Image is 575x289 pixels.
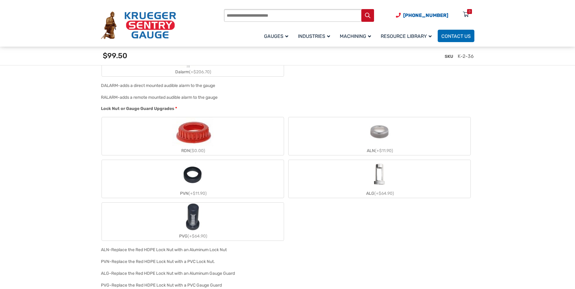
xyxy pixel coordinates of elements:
abbr: required [175,105,177,112]
div: PVN [102,189,284,198]
img: PVG [178,203,207,232]
a: Machining [336,29,377,43]
img: ALG-OF [365,160,394,189]
span: (+$11.90) [375,148,393,153]
span: ($0.00) [190,148,205,153]
span: ALN- [101,247,111,252]
span: PVN- [101,259,112,264]
label: RDN [102,117,284,155]
span: (+$64.90) [188,234,207,239]
div: Replace the Red HDPE Lock Nut with a PVC Lock Nut. [112,259,215,264]
a: Contact Us [438,30,474,42]
span: Contact Us [441,33,471,39]
div: Replace the Red HDPE Lock Nut with an Aluminum Gauge Guard [111,271,235,276]
div: Dalarm [102,68,284,76]
div: ALG [289,189,470,198]
div: Replace the Red HDPE Lock Nut with a PVC Gauge Guard [112,283,222,288]
label: PVN [102,160,284,198]
a: Phone Number (920) 434-8860 [396,12,448,19]
span: (+$206.70) [189,69,211,75]
div: Replace the Red HDPE Lock Nut with an Aluminum Lock Nut [111,247,227,252]
span: DALARM- [101,83,120,88]
div: adds a remote mounted audible alarm to the gauge [120,95,218,100]
a: Resource Library [377,29,438,43]
label: ALG [289,160,470,198]
span: Machining [340,33,371,39]
img: ALN [365,117,394,146]
span: Gauges [264,33,288,39]
span: SKU [445,54,453,59]
span: RALARM- [101,95,120,100]
div: PVG [102,232,284,241]
span: ALG- [101,271,111,276]
label: ALN [289,117,470,155]
div: 0 [469,9,470,14]
span: PVG- [101,283,112,288]
a: Industries [294,29,336,43]
a: Gauges [260,29,294,43]
div: adds a direct mounted audible alarm to the gauge [120,83,215,88]
img: Krueger Sentry Gauge [101,12,176,39]
span: [PHONE_NUMBER] [403,12,448,18]
label: PVG [102,203,284,241]
span: Resource Library [381,33,432,39]
div: RDN [102,146,284,155]
span: Lock Nut or Gauge Guard Upgrades [101,106,174,111]
div: ALN [289,146,470,155]
span: K-2-36 [458,53,474,59]
span: Industries [298,33,330,39]
span: (+$11.90) [189,191,207,196]
span: (+$64.90) [374,191,394,196]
